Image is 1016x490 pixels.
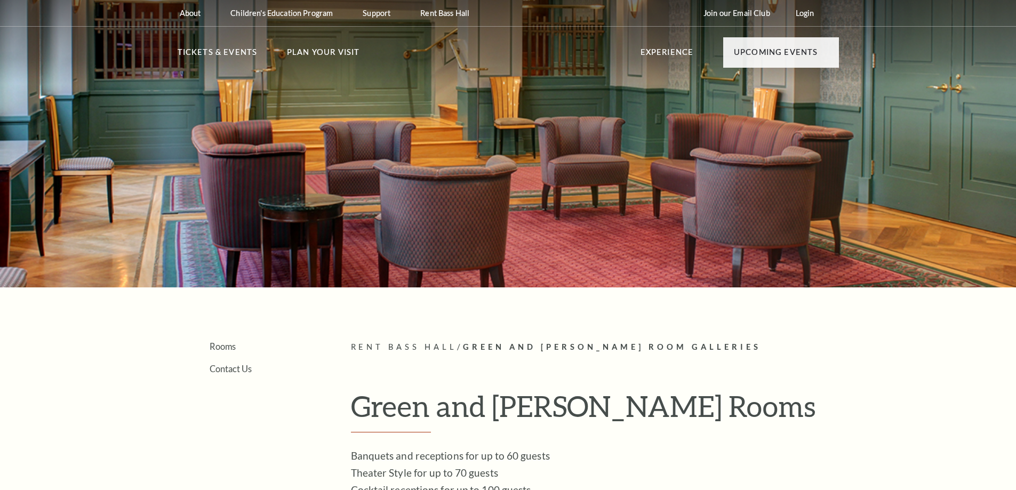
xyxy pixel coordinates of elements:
[420,9,469,18] p: Rent Bass Hall
[351,341,839,354] p: /
[230,9,333,18] p: Children's Education Program
[178,46,258,65] p: Tickets & Events
[210,341,236,351] a: Rooms
[210,364,252,374] a: Contact Us
[641,46,694,65] p: Experience
[351,389,839,432] h1: Green and [PERSON_NAME] Rooms
[463,342,761,351] span: Green And [PERSON_NAME] Room Galleries
[351,342,458,351] span: Rent Bass Hall
[363,9,390,18] p: Support
[180,9,201,18] p: About
[734,46,818,65] p: Upcoming Events
[287,46,360,65] p: Plan Your Visit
